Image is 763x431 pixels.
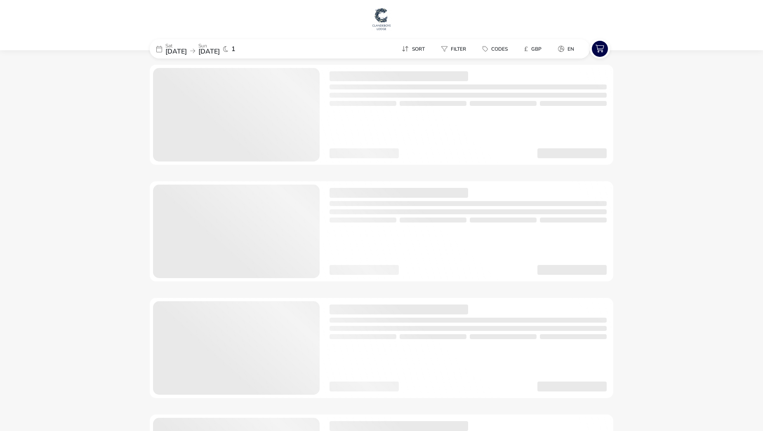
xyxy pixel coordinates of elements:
naf-pibe-menu-bar-item: Sort [395,43,435,55]
button: Codes [476,43,514,55]
span: 1 [231,46,235,52]
button: en [551,43,581,55]
p: Sun [198,43,220,48]
naf-pibe-menu-bar-item: Codes [476,43,518,55]
button: £GBP [518,43,548,55]
div: Sat[DATE]Sun[DATE]1 [150,39,273,59]
span: [DATE] [165,47,187,56]
span: Sort [412,46,425,52]
span: Codes [491,46,508,52]
button: Filter [435,43,473,55]
span: [DATE] [198,47,220,56]
img: Main Website [371,7,392,31]
naf-pibe-menu-bar-item: en [551,43,584,55]
span: GBP [531,46,542,52]
naf-pibe-menu-bar-item: £GBP [518,43,551,55]
span: Filter [451,46,466,52]
naf-pibe-menu-bar-item: Filter [435,43,476,55]
i: £ [524,45,528,53]
span: en [568,46,574,52]
p: Sat [165,43,187,48]
button: Sort [395,43,431,55]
